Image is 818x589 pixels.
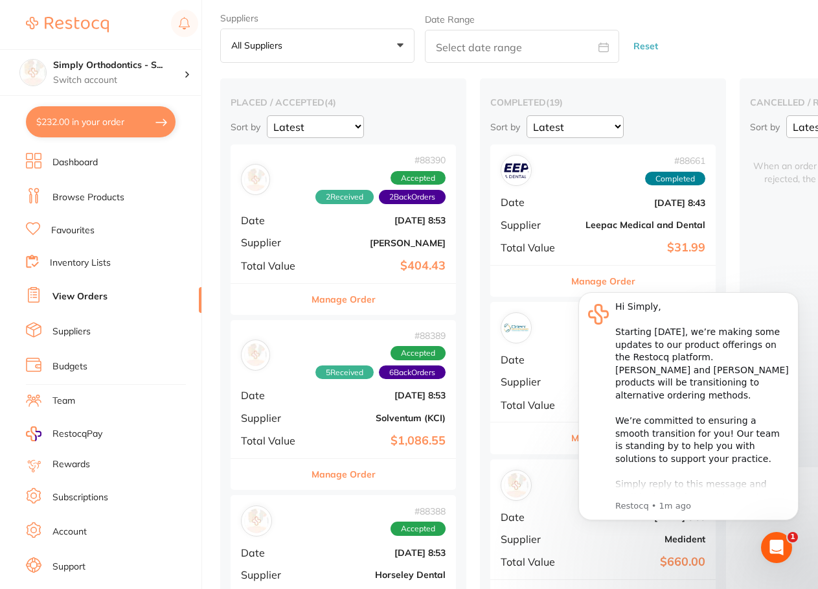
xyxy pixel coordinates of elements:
button: $232.00 in your order [26,106,176,137]
img: Orien dental [504,316,528,340]
a: Subscriptions [52,491,108,504]
a: Account [52,525,87,538]
span: Date [501,196,565,208]
span: Supplier [241,569,306,581]
img: RestocqPay [26,426,41,441]
p: Sort by [750,121,780,133]
b: $660.00 [576,555,705,569]
b: [PERSON_NAME] [316,238,446,248]
p: Sort by [490,121,520,133]
span: Total Value [501,242,565,253]
button: Manage Order [571,266,635,297]
div: Hi Simply, ​ Starting [DATE], we’re making some updates to our product offerings on the Restocq p... [56,28,230,332]
a: Rewards [52,458,90,471]
img: Leepac Medical and Dental [504,158,528,183]
a: Budgets [52,360,87,373]
span: Received [315,190,374,204]
a: Browse Products [52,191,124,204]
span: Back orders [379,365,446,380]
p: Switch account [53,74,184,87]
img: Restocq Logo [26,17,109,32]
div: Henry Schein Halas#883902Received2BackOrdersAcceptedDate[DATE] 8:53Supplier[PERSON_NAME]Total Val... [231,144,456,314]
img: Solventum (KCI) [244,343,267,366]
span: Date [501,354,565,365]
span: Supplier [501,376,565,387]
button: Manage Order [312,284,376,315]
img: Henry Schein Halas [244,168,267,191]
img: Horseley Dental [244,509,269,533]
span: Accepted [391,171,446,185]
span: Date [501,511,565,523]
a: Restocq Logo [26,10,109,40]
span: 1 [788,532,798,542]
div: Solventum (KCI)#883895Received6BackOrdersAcceptedDate[DATE] 8:53SupplierSolventum (KCI)Total Valu... [231,320,456,490]
a: Suppliers [52,325,91,338]
a: Favourites [51,224,95,237]
span: Supplier [241,412,306,424]
h2: completed ( 19 ) [490,97,716,108]
button: Reset [630,29,662,64]
button: Manage Order [312,459,376,490]
b: Horseley Dental [316,570,446,580]
b: Leepac Medical and Dental [576,220,705,230]
iframe: Intercom live chat [761,532,792,563]
span: Supplier [501,219,565,231]
a: View Orders [52,290,108,303]
b: [DATE] 8:53 [316,548,446,558]
b: $1,086.55 [316,434,446,448]
b: Solventum (KCI) [316,413,446,423]
b: [DATE] 8:53 [316,390,446,400]
img: Medident [504,473,528,498]
span: Date [241,389,306,401]
a: RestocqPay [26,426,102,441]
label: Suppliers [220,13,415,23]
span: # 88661 [645,156,705,166]
iframe: Intercom notifications message [559,273,818,554]
span: Total Value [501,399,565,411]
a: Dashboard [52,156,98,169]
span: Accepted [391,346,446,360]
span: Received [315,365,374,380]
span: Completed [645,172,705,186]
p: Message from Restocq, sent 1m ago [56,227,230,239]
b: [DATE] 8:43 [576,198,705,208]
h4: Simply Orthodontics - Sydenham [53,59,184,72]
span: Total Value [241,260,306,271]
span: # 88390 [270,155,446,165]
b: $404.43 [316,259,446,273]
button: All suppliers [220,29,415,64]
a: Inventory Lists [50,257,111,270]
a: Team [52,395,75,408]
p: All suppliers [231,40,288,51]
a: Support [52,560,85,573]
span: Accepted [391,522,446,536]
b: [DATE] 8:53 [316,215,446,225]
label: Date Range [425,14,475,25]
span: RestocqPay [52,428,102,441]
span: Date [241,214,306,226]
span: Date [241,547,306,559]
input: Select date range [425,30,619,63]
span: Total Value [501,556,565,568]
b: $31.99 [576,241,705,255]
h2: placed / accepted ( 4 ) [231,97,456,108]
p: Sort by [231,121,260,133]
span: Supplier [241,237,306,248]
span: Back orders [379,190,446,204]
img: Simply Orthodontics - Sydenham [20,60,46,86]
span: # 88389 [270,330,446,341]
span: Supplier [501,533,565,545]
span: # 88388 [391,506,446,516]
span: Total Value [241,435,306,446]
